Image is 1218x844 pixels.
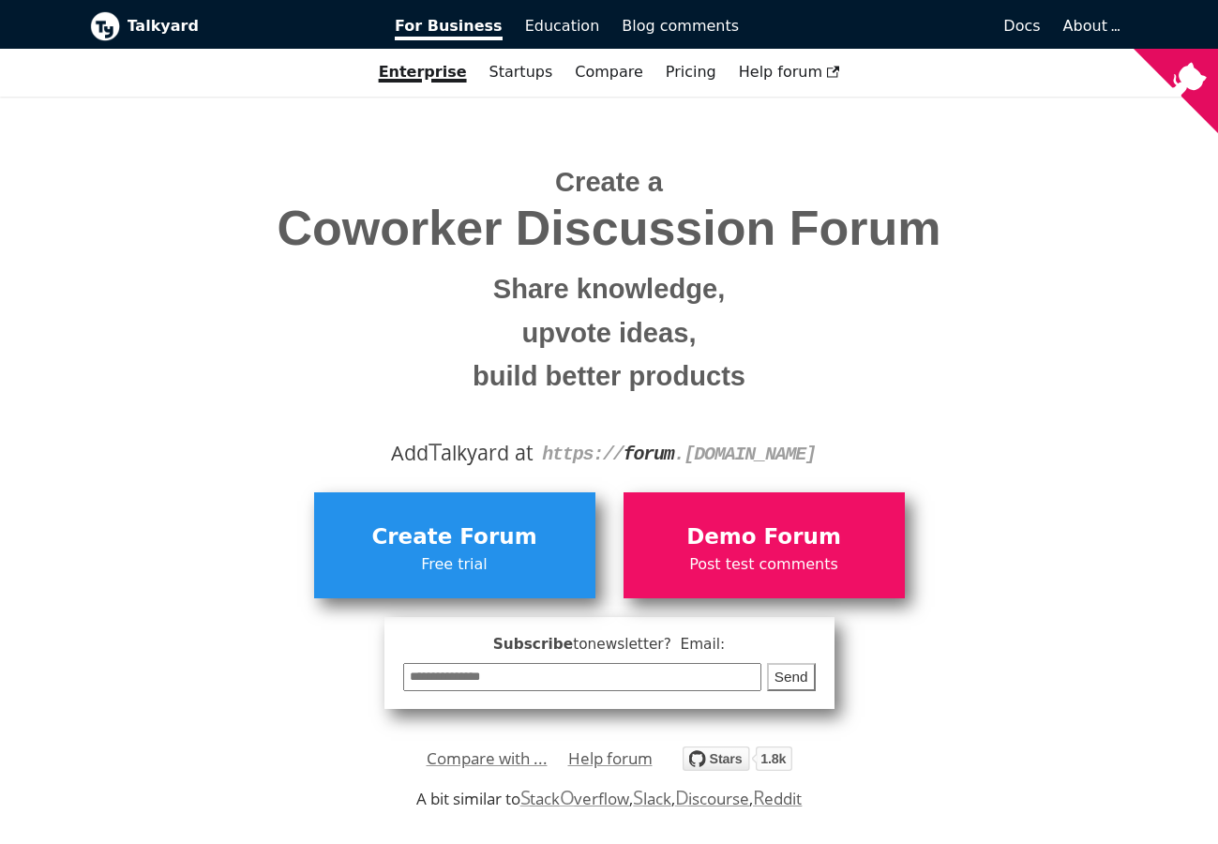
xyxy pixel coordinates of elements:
a: Reddit [753,788,802,809]
b: Talkyard [128,14,369,38]
span: D [675,784,689,810]
a: About [1063,17,1118,35]
a: Slack [633,788,670,809]
button: Send [767,663,816,692]
a: Blog comments [610,10,750,42]
a: Compare [575,63,643,81]
a: StackOverflow [520,788,630,809]
span: Post test comments [633,552,895,577]
span: Demo Forum [633,520,895,555]
span: Create Forum [323,520,586,555]
a: Discourse [675,788,749,809]
span: to newsletter ? Email: [573,636,725,653]
a: Help forum [568,745,653,773]
small: build better products [104,354,1115,399]
a: Docs [750,10,1052,42]
strong: forum [624,444,674,465]
a: Compare with ... [427,745,548,773]
a: Talkyard logoTalkyard [90,11,369,41]
span: Education [525,17,600,35]
span: O [560,784,575,810]
a: Pricing [654,56,728,88]
a: Startups [478,56,564,88]
a: For Business [383,10,514,42]
a: Create ForumFree trial [314,492,595,597]
code: https:// . [DOMAIN_NAME] [542,444,816,465]
span: Subscribe [403,633,816,656]
span: T [429,434,442,468]
span: R [753,784,765,810]
small: Share knowledge, [104,267,1115,311]
span: Coworker Discussion Forum [104,202,1115,255]
span: Docs [1003,17,1040,35]
a: Demo ForumPost test comments [624,492,905,597]
span: Create a [555,167,663,197]
span: Free trial [323,552,586,577]
div: Add alkyard at [104,437,1115,469]
a: Education [514,10,611,42]
span: Blog comments [622,17,739,35]
a: Help forum [728,56,851,88]
img: Talkyard logo [90,11,120,41]
small: upvote ideas, [104,311,1115,355]
a: Enterprise [368,56,478,88]
img: talkyard.svg [683,746,792,771]
span: Help forum [739,63,840,81]
span: S [633,784,643,810]
span: S [520,784,531,810]
a: Star debiki/talkyard on GitHub [683,749,792,776]
span: For Business [395,17,503,40]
